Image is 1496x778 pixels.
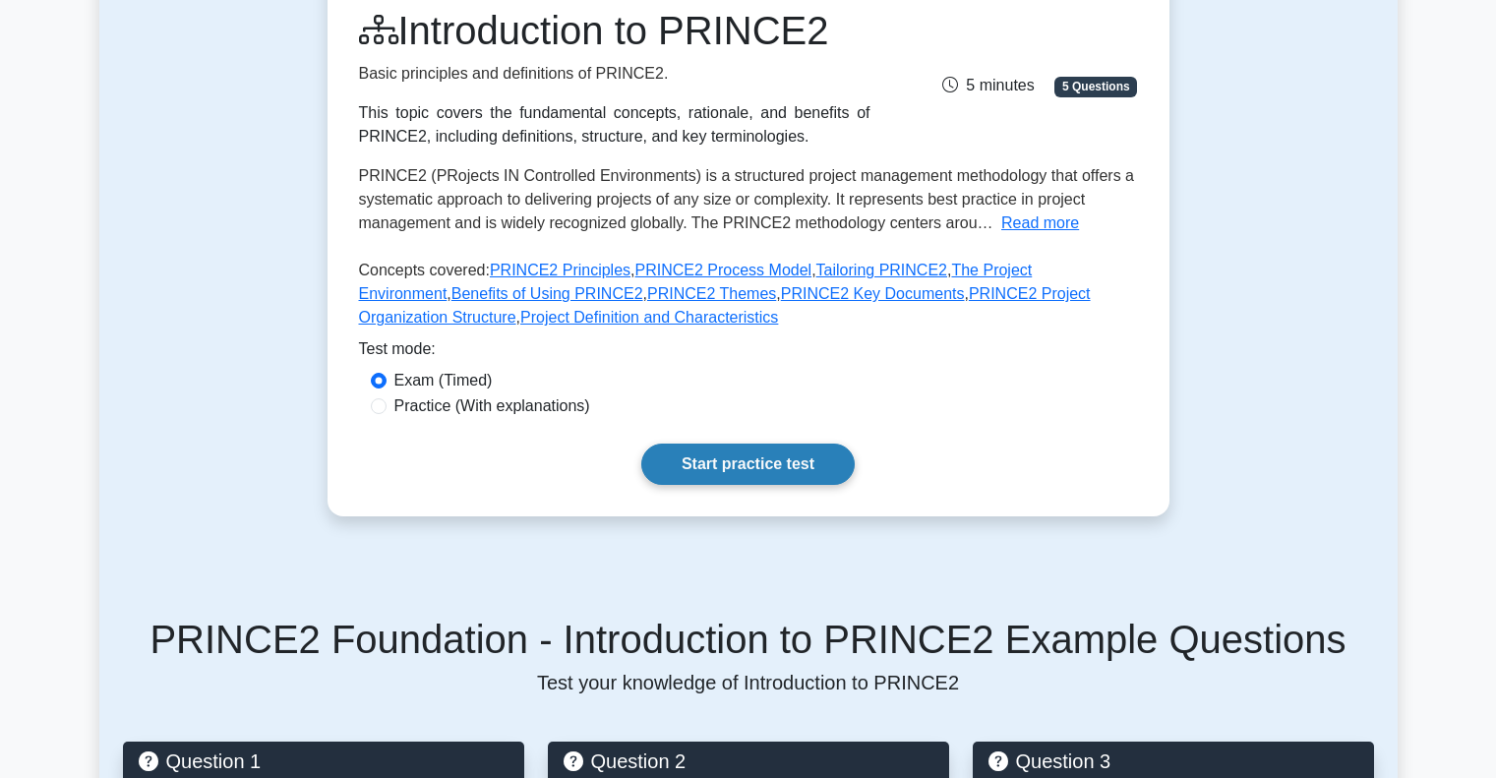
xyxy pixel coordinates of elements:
p: Basic principles and definitions of PRINCE2. [359,62,870,86]
div: Test mode: [359,337,1138,369]
h5: PRINCE2 Foundation - Introduction to PRINCE2 Example Questions [123,616,1374,663]
a: PRINCE2 Themes [647,285,776,302]
a: The Project Environment [359,262,1033,302]
h5: Question 1 [139,749,509,773]
span: 5 minutes [942,77,1034,93]
a: PRINCE2 Principles [490,262,630,278]
span: 5 Questions [1054,77,1137,96]
a: PRINCE2 Process Model [635,262,812,278]
p: Concepts covered: , , , , , , , , [359,259,1138,337]
div: This topic covers the fundamental concepts, rationale, and benefits of PRINCE2, including definit... [359,101,870,149]
h5: Question 3 [988,749,1358,773]
label: Exam (Timed) [394,369,493,392]
span: PRINCE2 (PRojects IN Controlled Environments) is a structured project management methodology that... [359,167,1135,231]
a: Benefits of Using PRINCE2 [451,285,643,302]
label: Practice (With explanations) [394,394,590,418]
h5: Question 2 [564,749,933,773]
a: Project Definition and Characteristics [520,309,778,326]
button: Read more [1001,211,1079,235]
a: Start practice test [641,444,855,485]
a: Tailoring PRINCE2 [816,262,947,278]
p: Test your knowledge of Introduction to PRINCE2 [123,671,1374,694]
a: PRINCE2 Key Documents [781,285,965,302]
h1: Introduction to PRINCE2 [359,7,870,54]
